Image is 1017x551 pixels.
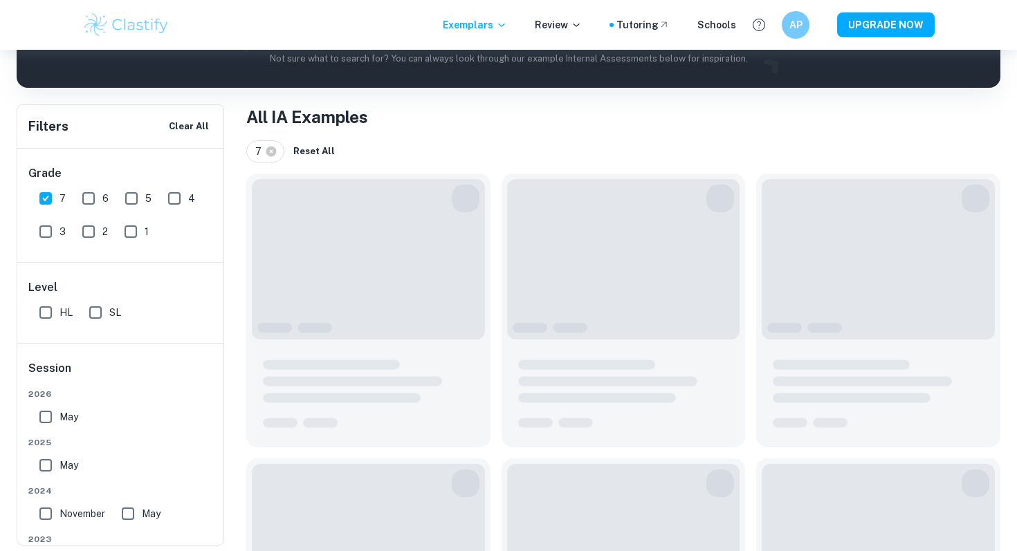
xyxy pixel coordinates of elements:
button: UPGRADE NOW [837,12,935,37]
button: Clear All [165,116,212,137]
div: 7 [246,140,284,162]
button: Reset All [290,141,338,162]
span: 5 [145,191,152,206]
h6: Filters [28,117,68,136]
span: 2023 [28,533,214,545]
span: 2024 [28,485,214,497]
img: Clastify logo [82,11,170,39]
span: May [142,506,161,521]
span: 2025 [28,436,214,449]
span: 7 [59,191,66,206]
h6: AP [788,17,804,32]
h6: Level [28,279,214,296]
span: 2 [102,224,108,239]
span: SL [109,305,121,320]
span: 3 [59,224,66,239]
a: Schools [697,17,736,32]
span: 4 [188,191,195,206]
span: 2026 [28,388,214,400]
p: Exemplars [443,17,507,32]
button: AP [782,11,809,39]
span: 7 [255,144,268,159]
h6: Grade [28,165,214,182]
span: May [59,458,78,473]
h1: All IA Examples [246,104,1000,129]
span: November [59,506,105,521]
button: Help and Feedback [747,13,771,37]
a: Tutoring [616,17,670,32]
p: Review [535,17,582,32]
p: Not sure what to search for? You can always look through our example Internal Assessments below f... [28,52,989,66]
h6: Session [28,360,214,388]
span: HL [59,305,73,320]
span: 1 [145,224,149,239]
span: 6 [102,191,109,206]
span: May [59,409,78,424]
